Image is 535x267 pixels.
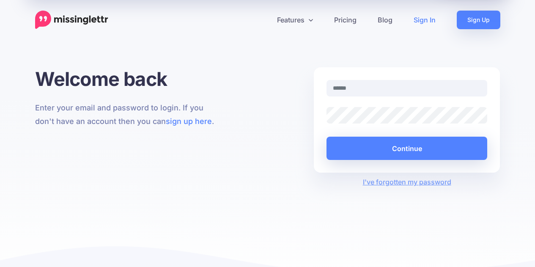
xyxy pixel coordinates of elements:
[35,101,222,128] p: Enter your email and password to login. If you don't have an account then you can .
[266,11,324,29] a: Features
[457,11,500,29] a: Sign Up
[35,67,222,91] h1: Welcome back
[367,11,403,29] a: Blog
[403,11,446,29] a: Sign In
[326,137,488,160] button: Continue
[363,178,451,186] a: I've forgotten my password
[324,11,367,29] a: Pricing
[166,117,212,126] a: sign up here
